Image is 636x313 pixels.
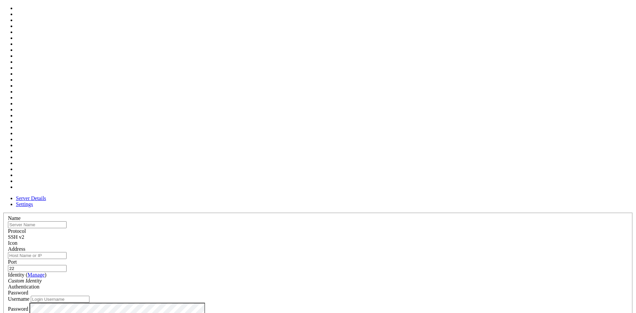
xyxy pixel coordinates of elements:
[8,290,628,296] div: Password
[16,201,33,207] a: Settings
[8,246,25,252] label: Address
[8,306,28,311] label: Password
[8,234,628,240] div: SSH v2
[8,215,21,221] label: Name
[8,228,26,234] label: Protocol
[8,221,67,228] input: Server Name
[27,272,45,278] a: Manage
[26,272,46,278] span: ( )
[31,296,89,303] input: Login Username
[8,259,17,265] label: Port
[16,195,46,201] a: Server Details
[8,265,67,272] input: Port Number
[8,240,17,246] label: Icon
[8,290,28,295] span: Password
[8,278,628,284] div: Custom Identity
[8,278,42,284] i: Custom Identity
[8,234,24,240] span: SSH v2
[8,284,39,289] label: Authentication
[8,272,46,278] label: Identity
[8,296,29,302] label: Username
[8,252,67,259] input: Host Name or IP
